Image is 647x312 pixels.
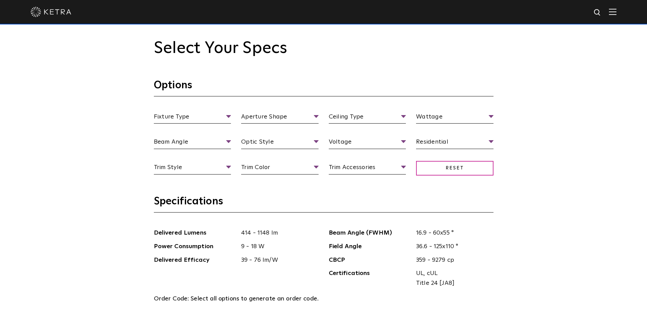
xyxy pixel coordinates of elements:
span: Field Angle [329,242,411,252]
h2: Select Your Specs [154,39,493,58]
span: 39 - 76 lm/W [236,255,319,265]
span: Select all options to generate an order code. [191,296,319,302]
span: Reset [416,161,493,176]
span: Trim Style [154,163,231,175]
span: Delivered Lumens [154,228,236,238]
span: Delivered Efficacy [154,255,236,265]
img: search icon [593,8,602,17]
span: UL, cUL [416,269,488,278]
span: Ceiling Type [329,112,406,124]
span: Wattage [416,112,493,124]
span: Optic Style [241,137,319,149]
span: 36.6 - 125x110 ° [411,242,493,252]
span: 16.9 - 60x55 ° [411,228,493,238]
span: Fixture Type [154,112,231,124]
h3: Options [154,79,493,96]
img: Hamburger%20Nav.svg [609,8,616,15]
span: Trim Color [241,163,319,175]
h3: Specifications [154,195,493,213]
span: Power Consumption [154,242,236,252]
img: ketra-logo-2019-white [31,7,71,17]
span: 9 - 18 W [236,242,319,252]
span: Order Code: [154,296,189,302]
span: Title 24 [JA8] [416,278,488,288]
span: Certifications [329,269,411,288]
span: 414 - 1148 lm [236,228,319,238]
span: Voltage [329,137,406,149]
span: Beam Angle [154,137,231,149]
span: 359 - 9279 cp [411,255,493,265]
span: Residential [416,137,493,149]
span: CBCP [329,255,411,265]
span: Beam Angle (FWHM) [329,228,411,238]
span: Aperture Shape [241,112,319,124]
span: Trim Accessories [329,163,406,175]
